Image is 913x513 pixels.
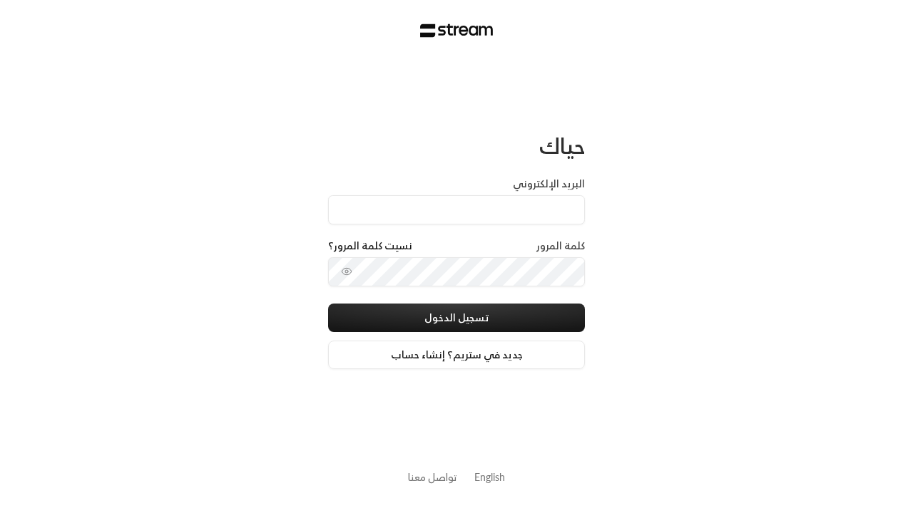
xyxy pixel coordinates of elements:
a: جديد في ستريم؟ إنشاء حساب [328,341,585,369]
button: تسجيل الدخول [328,304,585,332]
a: نسيت كلمة المرور؟ [328,239,412,253]
button: toggle password visibility [335,260,358,283]
label: كلمة المرور [536,239,585,253]
img: Stream Logo [420,24,494,38]
span: حياك [539,127,585,165]
button: تواصل معنا [408,470,457,484]
label: البريد الإلكتروني [513,177,585,191]
a: English [474,464,505,490]
a: تواصل معنا [408,468,457,486]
